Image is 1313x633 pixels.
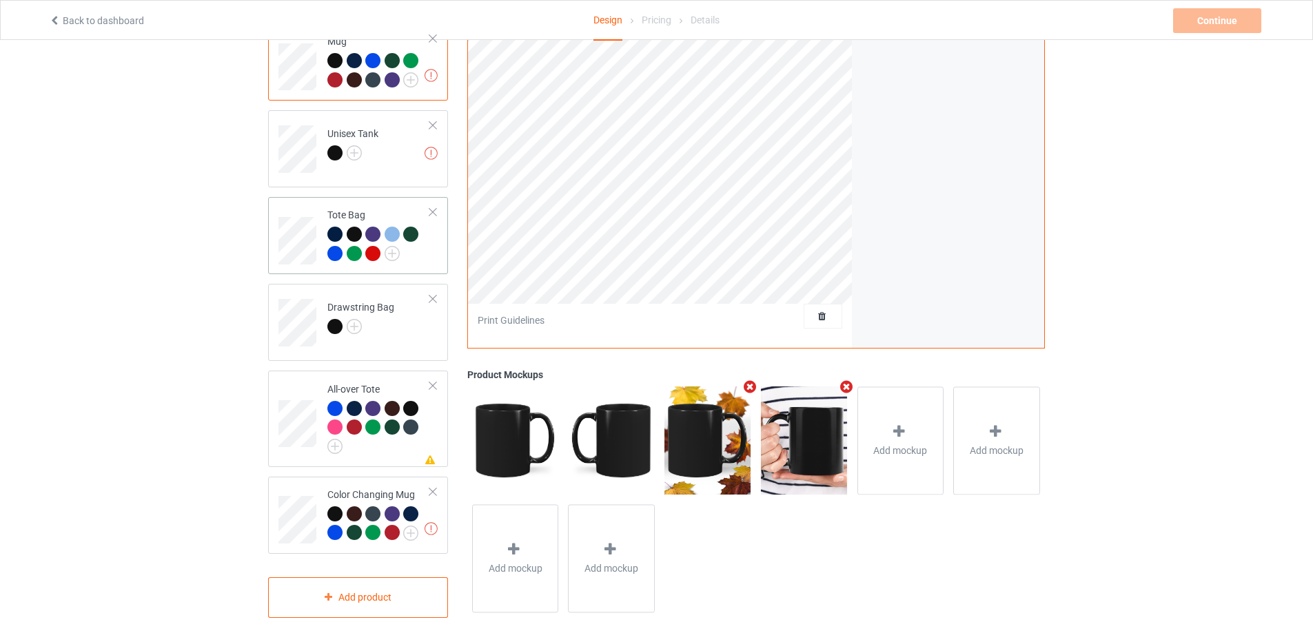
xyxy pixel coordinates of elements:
[837,380,855,395] i: Remove mockup
[327,382,430,449] div: All-over Tote
[268,23,448,101] div: Mug
[593,1,622,41] div: Design
[691,1,720,39] div: Details
[568,386,654,494] img: regular.jpg
[425,522,438,535] img: exclamation icon
[953,386,1040,495] div: Add mockup
[742,380,759,395] i: Remove mockup
[425,147,438,160] img: exclamation icon
[642,1,671,39] div: Pricing
[327,488,430,539] div: Color Changing Mug
[568,505,655,613] div: Add mockup
[49,15,144,26] a: Back to dashboard
[327,439,343,454] img: svg+xml;base64,PD94bWwgdmVyc2lvbj0iMS4wIiBlbmNvZGluZz0iVVRGLTgiPz4KPHN2ZyB3aWR0aD0iMjJweCIgaGVpZ2...
[664,386,751,494] img: regular.jpg
[489,561,542,575] span: Add mockup
[385,246,400,261] img: svg+xml;base64,PD94bWwgdmVyc2lvbj0iMS4wIiBlbmNvZGluZz0iVVRGLTgiPz4KPHN2ZyB3aWR0aD0iMjJweCIgaGVpZ2...
[327,300,394,333] div: Drawstring Bag
[347,145,362,160] img: svg+xml;base64,PD94bWwgdmVyc2lvbj0iMS4wIiBlbmNvZGluZz0iVVRGLTgiPz4KPHN2ZyB3aWR0aD0iMjJweCIgaGVpZ2...
[425,69,438,82] img: exclamation icon
[268,477,448,554] div: Color Changing Mug
[268,371,448,466] div: All-over Tote
[478,313,544,327] div: Print Guidelines
[472,386,558,494] img: regular.jpg
[327,208,430,260] div: Tote Bag
[970,444,1024,457] span: Add mockup
[347,319,362,334] img: svg+xml;base64,PD94bWwgdmVyc2lvbj0iMS4wIiBlbmNvZGluZz0iVVRGLTgiPz4KPHN2ZyB3aWR0aD0iMjJweCIgaGVpZ2...
[403,526,418,541] img: svg+xml;base64,PD94bWwgdmVyc2lvbj0iMS4wIiBlbmNvZGluZz0iVVRGLTgiPz4KPHN2ZyB3aWR0aD0iMjJweCIgaGVpZ2...
[268,197,448,274] div: Tote Bag
[472,505,559,613] div: Add mockup
[467,368,1045,382] div: Product Mockups
[584,561,638,575] span: Add mockup
[268,284,448,361] div: Drawstring Bag
[873,444,927,457] span: Add mockup
[403,72,418,87] img: svg+xml;base64,PD94bWwgdmVyc2lvbj0iMS4wIiBlbmNvZGluZz0iVVRGLTgiPz4KPHN2ZyB3aWR0aD0iMjJweCIgaGVpZ2...
[268,110,448,187] div: Unisex Tank
[268,577,448,618] div: Add product
[327,127,378,160] div: Unisex Tank
[761,386,847,494] img: regular.jpg
[327,34,430,86] div: Mug
[857,386,944,495] div: Add mockup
